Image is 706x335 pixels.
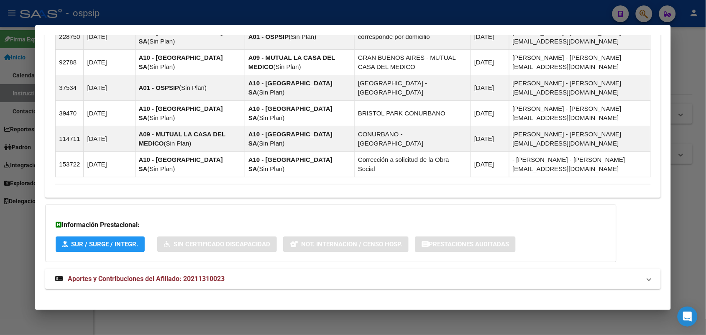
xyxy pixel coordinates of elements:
[471,100,509,126] td: [DATE]
[56,220,606,230] h3: Información Prestacional:
[415,236,516,252] button: Prestaciones Auditadas
[71,240,138,248] span: SUR / SURGE / INTEGR.
[56,24,84,49] td: 228750
[149,38,173,45] span: Sin Plan
[174,240,270,248] span: Sin Certificado Discapacidad
[248,33,289,40] strong: A01 - OSPSIP
[355,24,471,49] td: corresponde por domicilio
[139,130,226,147] strong: A09 - MUTUAL LA CASA DEL MEDICO
[139,105,223,121] strong: A10 - [GEOGRAPHIC_DATA] SA
[139,156,223,172] strong: A10 - [GEOGRAPHIC_DATA] SA
[301,240,402,248] span: Not. Internacion / Censo Hosp.
[471,151,509,177] td: [DATE]
[56,126,84,151] td: 114711
[149,114,173,121] span: Sin Plan
[56,151,84,177] td: 153722
[509,100,650,126] td: [PERSON_NAME] - [PERSON_NAME][EMAIL_ADDRESS][DOMAIN_NAME]
[135,151,245,177] td: ( )
[259,165,283,172] span: Sin Plan
[248,156,333,172] strong: A10 - [GEOGRAPHIC_DATA] SA
[149,165,173,172] span: Sin Plan
[248,79,333,96] strong: A10 - [GEOGRAPHIC_DATA] SA
[509,75,650,100] td: [PERSON_NAME] - [PERSON_NAME][EMAIL_ADDRESS][DOMAIN_NAME]
[259,140,283,147] span: Sin Plan
[157,236,277,252] button: Sin Certificado Discapacidad
[56,49,84,75] td: 92788
[139,54,223,70] strong: A10 - [GEOGRAPHIC_DATA] SA
[248,130,333,147] strong: A10 - [GEOGRAPHIC_DATA] SA
[84,75,135,100] td: [DATE]
[135,126,245,151] td: ( )
[355,75,471,100] td: [GEOGRAPHIC_DATA] - [GEOGRAPHIC_DATA]
[56,236,145,252] button: SUR / SURGE / INTEGR.
[355,49,471,75] td: GRAN BUENOS AIRES - MUTUAL CASA DEL MEDICO
[283,236,409,252] button: Not. Internacion / Censo Hosp.
[84,100,135,126] td: [DATE]
[245,49,354,75] td: ( )
[245,75,354,100] td: ( )
[291,33,315,40] span: Sin Plan
[135,100,245,126] td: ( )
[135,75,245,100] td: ( )
[84,49,135,75] td: [DATE]
[245,24,354,49] td: ( )
[355,100,471,126] td: BRISTOL PARK CONURBANO
[166,140,189,147] span: Sin Plan
[248,105,333,121] strong: A10 - [GEOGRAPHIC_DATA] SA
[471,126,509,151] td: [DATE]
[135,49,245,75] td: ( )
[135,24,245,49] td: ( )
[678,307,698,327] div: Open Intercom Messenger
[139,28,223,45] strong: A10 - [GEOGRAPHIC_DATA] SA
[509,126,650,151] td: [PERSON_NAME] - [PERSON_NAME][EMAIL_ADDRESS][DOMAIN_NAME]
[509,49,650,75] td: [PERSON_NAME] - [PERSON_NAME][EMAIL_ADDRESS][DOMAIN_NAME]
[259,114,283,121] span: Sin Plan
[84,126,135,151] td: [DATE]
[139,84,179,91] strong: A01 - OSPSIP
[68,275,225,283] span: Aportes y Contribuciones del Afiliado: 20211310023
[355,151,471,177] td: Corrección a solicitud de la Obra Social
[248,54,335,70] strong: A09 - MUTUAL LA CASA DEL MEDICO
[149,63,173,70] span: Sin Plan
[509,24,650,49] td: [PERSON_NAME] - [PERSON_NAME][EMAIL_ADDRESS][DOMAIN_NAME]
[259,89,283,96] span: Sin Plan
[245,151,354,177] td: ( )
[56,100,84,126] td: 39470
[181,84,205,91] span: Sin Plan
[471,49,509,75] td: [DATE]
[276,63,299,70] span: Sin Plan
[45,269,660,289] mat-expansion-panel-header: Aportes y Contribuciones del Afiliado: 20211310023
[509,151,650,177] td: - [PERSON_NAME] - [PERSON_NAME][EMAIL_ADDRESS][DOMAIN_NAME]
[245,100,354,126] td: ( )
[84,24,135,49] td: [DATE]
[56,75,84,100] td: 37534
[471,24,509,49] td: [DATE]
[245,126,354,151] td: ( )
[429,240,509,248] span: Prestaciones Auditadas
[84,151,135,177] td: [DATE]
[471,75,509,100] td: [DATE]
[355,126,471,151] td: CONURBANO - [GEOGRAPHIC_DATA]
